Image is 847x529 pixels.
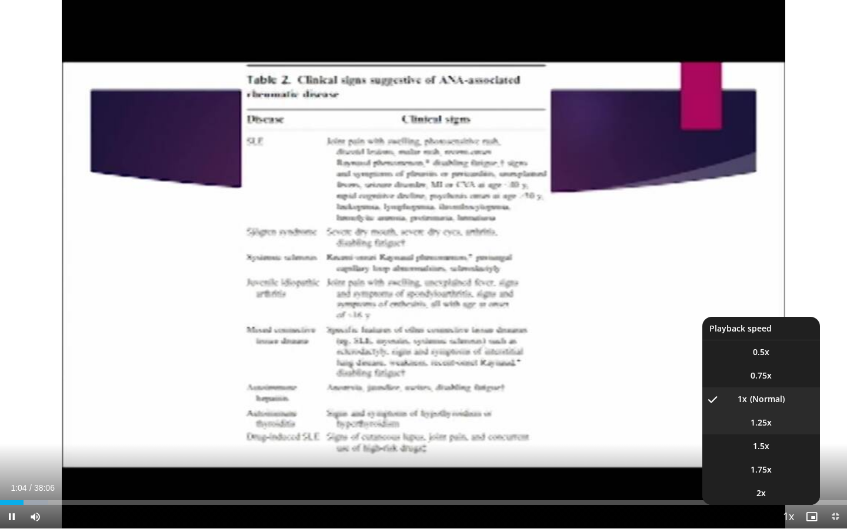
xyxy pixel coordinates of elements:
[756,487,766,499] span: 2x
[24,505,47,528] button: Mute
[34,483,55,493] span: 38:06
[800,505,823,528] button: Enable picture-in-picture mode
[776,505,800,528] button: Playback Rate
[753,346,769,358] span: 0.5x
[29,483,32,493] span: /
[751,370,772,381] span: 0.75x
[738,393,747,405] span: 1x
[11,483,26,493] span: 1:04
[751,417,772,428] span: 1.25x
[823,505,847,528] button: Exit Fullscreen
[753,440,769,452] span: 1.5x
[751,464,772,476] span: 1.75x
